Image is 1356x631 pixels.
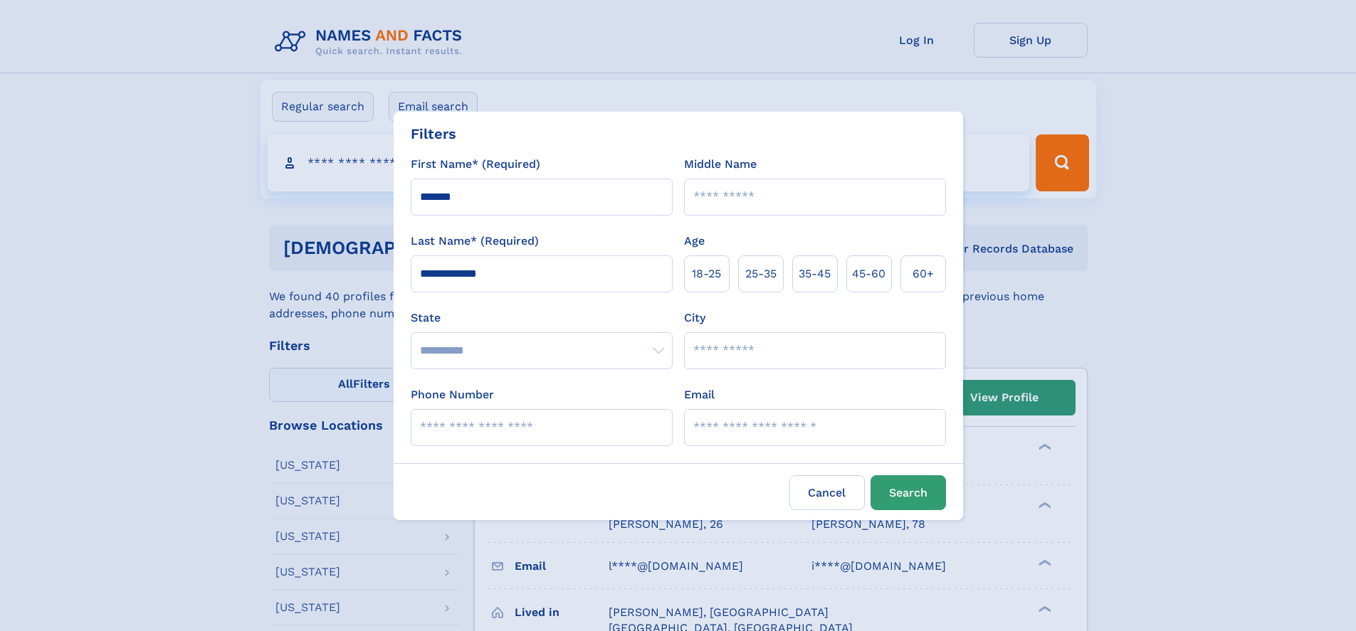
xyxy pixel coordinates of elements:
span: 25‑35 [745,265,777,282]
span: 18‑25 [692,265,721,282]
label: Middle Name [684,156,757,173]
div: Filters [411,123,456,144]
label: City [684,309,705,327]
label: Age [684,233,705,250]
span: 45‑60 [852,265,885,282]
label: Email [684,386,715,403]
label: Cancel [789,475,865,510]
label: Last Name* (Required) [411,233,539,250]
span: 60+ [913,265,934,282]
label: First Name* (Required) [411,156,540,173]
button: Search [871,475,946,510]
span: 35‑45 [799,265,831,282]
label: State [411,309,673,327]
label: Phone Number [411,386,494,403]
